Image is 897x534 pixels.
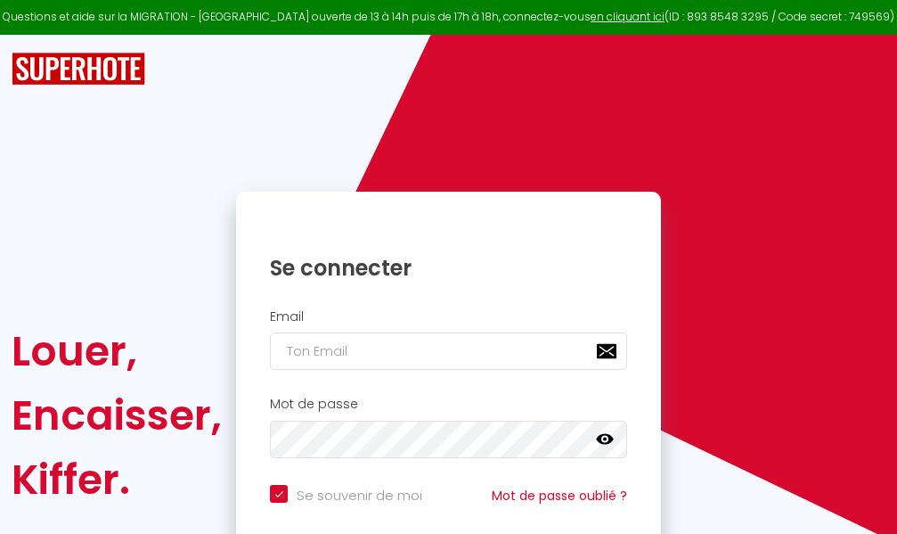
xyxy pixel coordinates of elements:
div: Encaisser, [12,383,222,448]
img: SuperHote logo [12,53,145,86]
h2: Email [270,309,627,325]
a: en cliquant ici [591,9,665,24]
h1: Se connecter [270,254,627,282]
a: Mot de passe oublié ? [492,487,627,505]
input: Ton Email [270,333,627,370]
h2: Mot de passe [270,397,627,412]
div: Kiffer. [12,448,222,512]
div: Louer, [12,319,222,383]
